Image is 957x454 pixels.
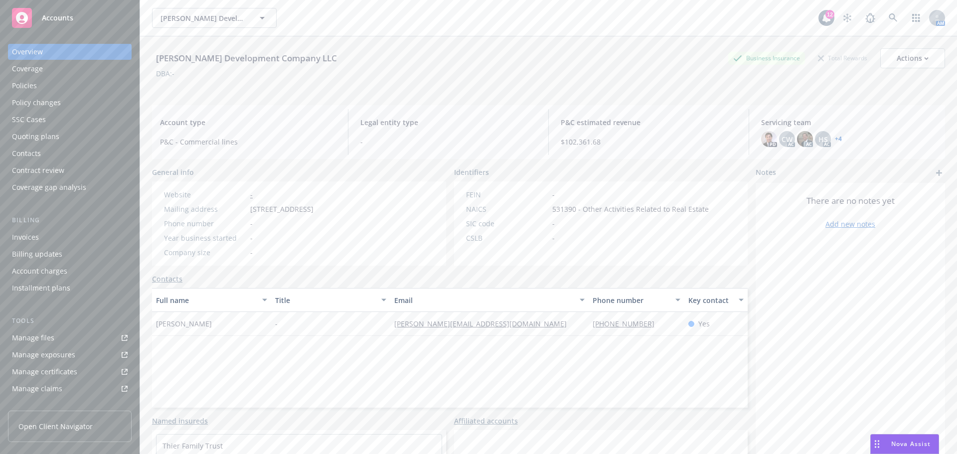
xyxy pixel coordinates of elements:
a: Manage certificates [8,364,132,380]
div: Title [275,295,375,305]
div: Contract review [12,162,64,178]
div: Manage BORs [12,398,59,414]
span: Servicing team [761,117,937,128]
span: General info [152,167,194,177]
a: Report a Bug [860,8,880,28]
div: Manage exposures [12,347,75,363]
div: Website [164,189,246,200]
div: Policies [12,78,37,94]
div: Account charges [12,263,67,279]
button: Email [390,288,589,312]
button: Title [271,288,390,312]
span: [PERSON_NAME] Development Company LLC [160,13,247,23]
a: Billing updates [8,246,132,262]
button: Key contact [684,288,748,312]
a: add [933,167,945,179]
span: - [552,218,555,229]
a: Manage BORs [8,398,132,414]
a: Contacts [152,274,182,284]
div: Manage certificates [12,364,77,380]
a: Manage claims [8,381,132,397]
span: Yes [698,318,710,329]
div: Phone number [164,218,246,229]
span: Open Client Navigator [18,421,93,432]
div: Billing updates [12,246,62,262]
a: Coverage gap analysis [8,179,132,195]
a: Thier Family Trust [162,441,223,451]
button: Actions [880,48,945,68]
button: Nova Assist [870,434,939,454]
div: Installment plans [12,280,70,296]
span: - [552,189,555,200]
a: Quoting plans [8,129,132,145]
div: Manage claims [12,381,62,397]
span: $102,361.68 [561,137,737,147]
div: Key contact [688,295,733,305]
div: Manage files [12,330,54,346]
div: Quoting plans [12,129,59,145]
div: Coverage gap analysis [12,179,86,195]
span: - [275,318,278,329]
span: Accounts [42,14,73,22]
a: +4 [835,136,842,142]
span: Manage exposures [8,347,132,363]
span: 531390 - Other Activities Related to Real Estate [552,204,709,214]
a: Installment plans [8,280,132,296]
a: Overview [8,44,132,60]
span: There are no notes yet [806,195,895,207]
a: Contacts [8,146,132,161]
span: [STREET_ADDRESS] [250,204,314,214]
a: Named insureds [152,416,208,426]
span: Account type [160,117,336,128]
div: Year business started [164,233,246,243]
span: - [250,218,253,229]
div: SIC code [466,218,548,229]
a: Policies [8,78,132,94]
a: Switch app [906,8,926,28]
img: photo [761,131,777,147]
div: Actions [897,49,929,68]
div: CSLB [466,233,548,243]
div: FEIN [466,189,548,200]
a: Search [883,8,903,28]
span: Notes [756,167,776,179]
a: Invoices [8,229,132,245]
div: Policy changes [12,95,61,111]
div: Email [394,295,574,305]
div: Contacts [12,146,41,161]
div: Coverage [12,61,43,77]
div: Billing [8,215,132,225]
a: [PERSON_NAME][EMAIL_ADDRESS][DOMAIN_NAME] [394,319,575,328]
span: P&C estimated revenue [561,117,737,128]
span: Legal entity type [360,117,536,128]
span: P&C - Commercial lines [160,137,336,147]
span: CW [782,134,793,145]
a: - [250,190,253,199]
div: 12 [825,10,834,19]
div: Phone number [593,295,669,305]
a: Stop snowing [837,8,857,28]
a: Manage files [8,330,132,346]
a: Coverage [8,61,132,77]
button: [PERSON_NAME] Development Company LLC [152,8,277,28]
span: - [250,233,253,243]
a: Accounts [8,4,132,32]
a: Contract review [8,162,132,178]
span: Nova Assist [891,440,931,448]
div: Business Insurance [728,52,805,64]
span: [PERSON_NAME] [156,318,212,329]
div: Overview [12,44,43,60]
a: [PHONE_NUMBER] [593,319,662,328]
a: Account charges [8,263,132,279]
a: Add new notes [825,219,875,229]
div: Drag to move [871,435,883,454]
div: Tools [8,316,132,326]
span: - [250,247,253,258]
div: DBA: - [156,68,174,79]
div: Company size [164,247,246,258]
div: SSC Cases [12,112,46,128]
a: SSC Cases [8,112,132,128]
button: Full name [152,288,271,312]
div: [PERSON_NAME] Development Company LLC [152,52,341,65]
div: NAICS [466,204,548,214]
